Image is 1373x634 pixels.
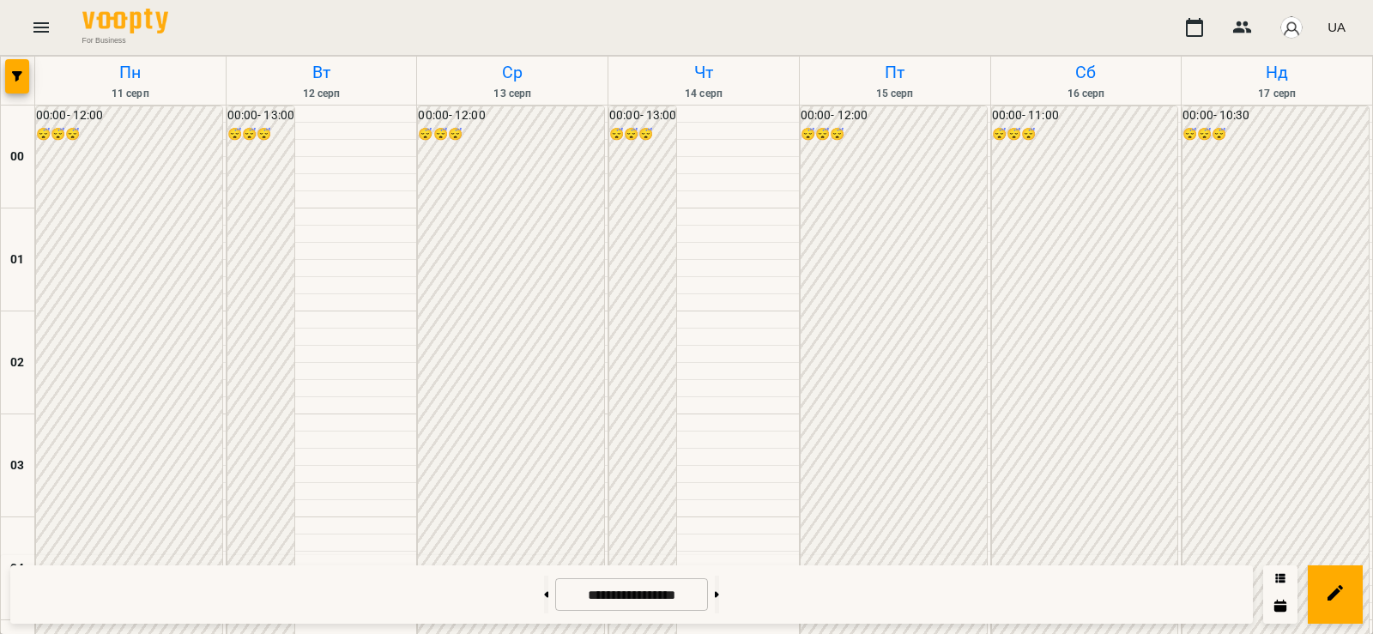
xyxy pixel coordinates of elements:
h6: 13 серп [420,86,605,102]
h6: 😴😴😴 [992,125,1178,144]
h6: 😴😴😴 [227,125,294,144]
h6: 11 серп [38,86,223,102]
h6: 17 серп [1184,86,1370,102]
h6: 00:00 - 10:30 [1182,106,1369,125]
h6: Чт [611,59,796,86]
h6: 02 [10,353,24,372]
h6: Сб [994,59,1179,86]
h6: 12 серп [229,86,414,102]
h6: 15 серп [802,86,988,102]
h6: Нд [1184,59,1370,86]
h6: 00:00 - 12:00 [801,106,987,125]
h6: 00:00 - 11:00 [992,106,1178,125]
h6: Ср [420,59,605,86]
span: UA [1328,18,1346,36]
h6: 00:00 - 12:00 [418,106,604,125]
h6: 😴😴😴 [1182,125,1369,144]
h6: 00:00 - 13:00 [227,106,294,125]
h6: Пт [802,59,988,86]
h6: 14 серп [611,86,796,102]
span: For Business [82,35,168,45]
h6: 00:00 - 12:00 [36,106,222,125]
img: avatar_s.png [1279,15,1303,39]
h6: 00 [10,148,24,166]
h6: 😴😴😴 [36,125,222,144]
h6: 😴😴😴 [801,125,987,144]
h6: 😴😴😴 [418,125,604,144]
button: UA [1321,11,1352,43]
h6: 00:00 - 13:00 [609,106,676,125]
img: Voopty Logo [82,9,168,33]
h6: 😴😴😴 [609,125,676,144]
h6: 01 [10,251,24,269]
h6: 03 [10,456,24,475]
h6: Пн [38,59,223,86]
button: Menu [21,7,62,48]
h6: 16 серп [994,86,1179,102]
h6: Вт [229,59,414,86]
